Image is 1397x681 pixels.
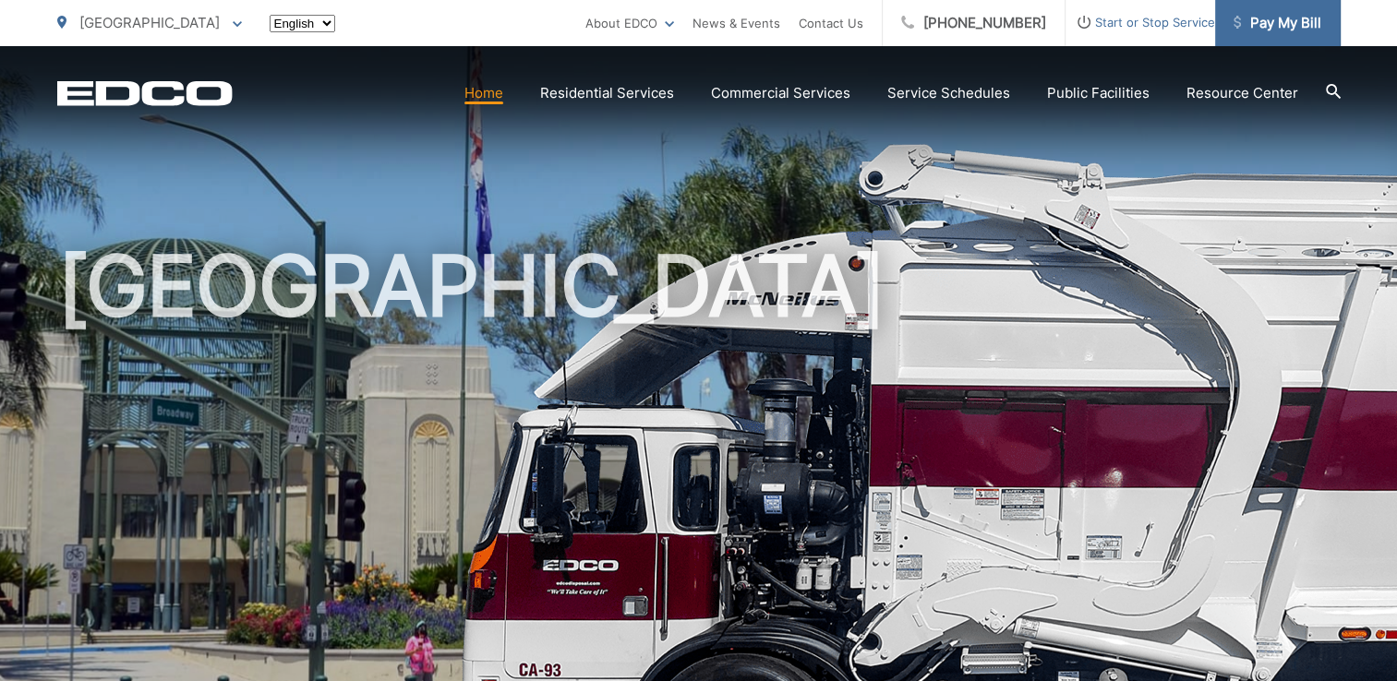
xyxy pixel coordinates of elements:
a: News & Events [692,12,780,34]
a: Contact Us [799,12,863,34]
select: Select a language [270,15,335,32]
span: Pay My Bill [1234,12,1321,34]
a: Service Schedules [887,82,1010,104]
a: About EDCO [585,12,674,34]
span: [GEOGRAPHIC_DATA] [79,14,220,31]
a: Resource Center [1186,82,1298,104]
a: Public Facilities [1047,82,1150,104]
a: Residential Services [540,82,674,104]
a: EDCD logo. Return to the homepage. [57,80,233,106]
a: Home [464,82,503,104]
a: Commercial Services [711,82,850,104]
